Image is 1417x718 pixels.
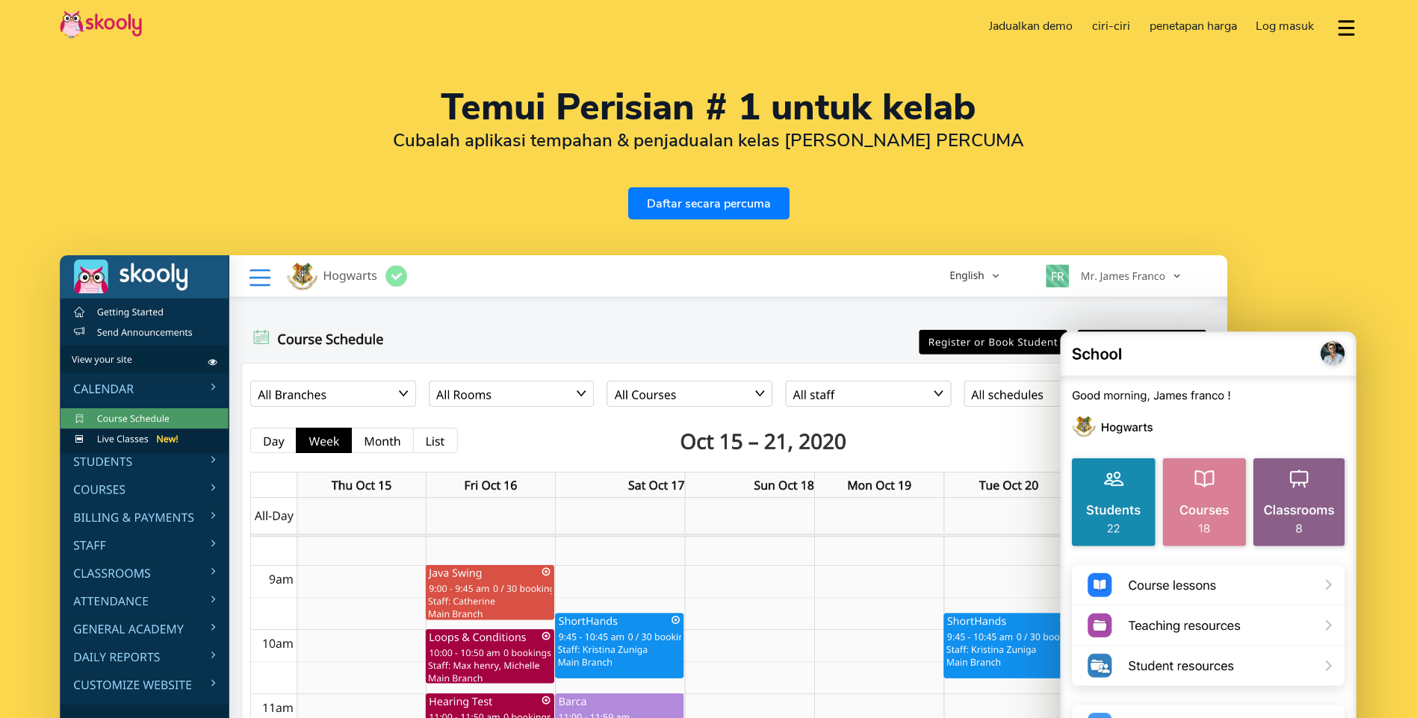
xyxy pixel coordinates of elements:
[60,10,142,39] img: Skooly
[1082,14,1140,38] a: ciri-ciri
[1336,10,1357,45] button: dropdown menu
[1256,18,1314,34] span: Log masuk
[60,129,1357,152] h2: Cubalah aplikasi tempahan & penjadualan kelas [PERSON_NAME] PERCUMA
[980,14,1083,38] a: Jadualkan demo
[1150,18,1237,34] span: penetapan harga
[1140,14,1247,38] a: penetapan harga
[60,90,1357,125] h1: Temui Perisian # 1 untuk kelab
[628,187,790,219] a: Daftar secara percuma
[1246,14,1324,38] a: Log masuk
